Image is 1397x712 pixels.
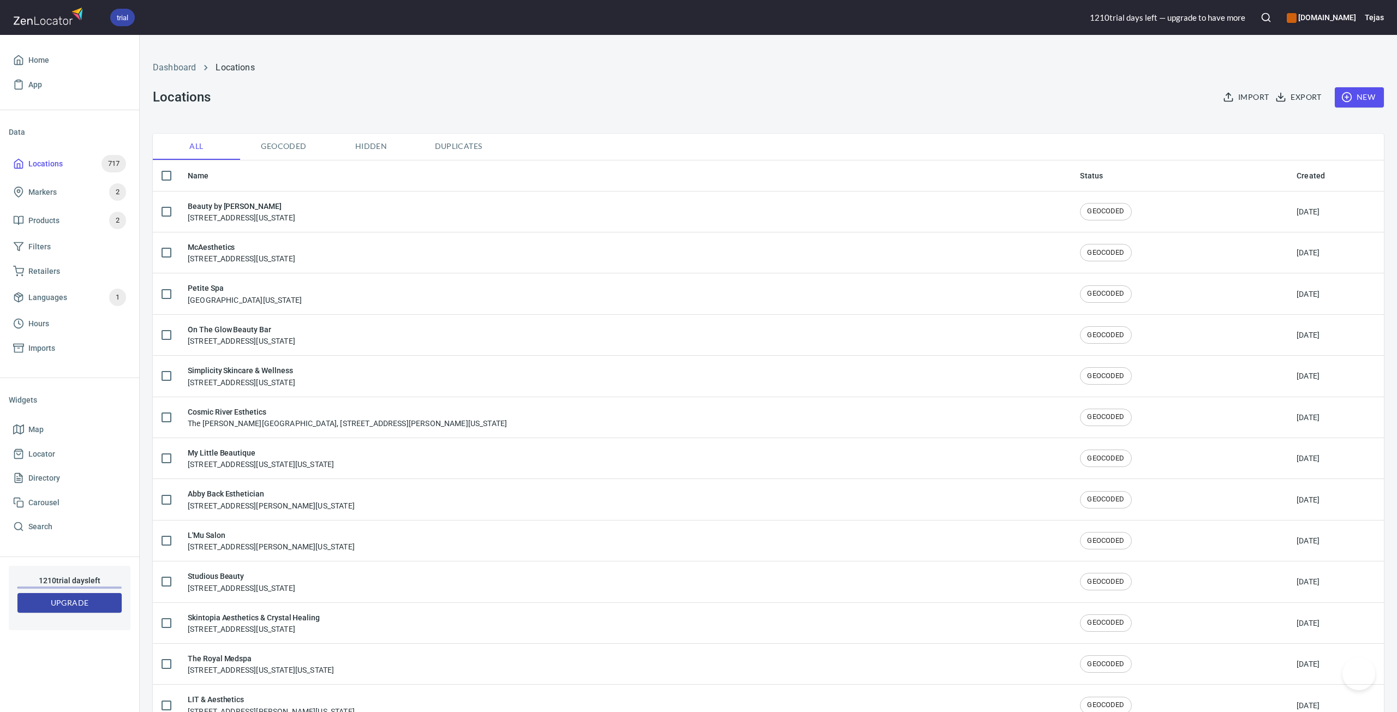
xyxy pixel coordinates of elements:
div: [DATE] [1297,330,1320,340]
h6: Skintopia Aesthetics & Crystal Healing [188,612,320,624]
span: Duplicates [421,140,495,153]
span: 1 [109,291,126,304]
span: All [159,140,234,153]
h6: Cosmic River Esthetics [188,406,507,418]
div: [DATE] [1297,576,1320,587]
span: Export [1277,91,1321,104]
span: Filters [28,240,51,254]
div: [DATE] [1297,247,1320,258]
a: Locator [9,442,130,466]
span: Locator [28,447,55,461]
span: Upgrade [26,596,113,610]
span: GEOCODED [1080,206,1131,217]
span: GEOCODED [1080,248,1131,258]
span: GEOCODED [1080,289,1131,299]
th: Created [1288,160,1384,192]
a: Directory [9,466,130,490]
div: [DATE] [1297,289,1320,300]
div: [DATE] [1297,453,1320,464]
div: [STREET_ADDRESS][US_STATE][US_STATE] [188,447,334,470]
span: GEOCODED [1080,659,1131,669]
h6: Studious Beauty [188,570,295,582]
a: Map [9,417,130,442]
li: Data [9,119,130,145]
h6: Abby Back Esthetician [188,488,355,500]
div: The [PERSON_NAME][GEOGRAPHIC_DATA], [STREET_ADDRESS][PERSON_NAME][US_STATE] [188,406,507,429]
span: Import [1225,91,1269,104]
th: Name [179,160,1071,192]
h6: Simplicity Skincare & Wellness [188,364,295,376]
div: 1210 trial day s left — upgrade to have more [1090,12,1245,23]
span: Locations [28,157,63,171]
span: GEOCODED [1080,330,1131,340]
span: Carousel [28,496,59,510]
button: Import [1221,87,1273,107]
span: Markers [28,186,57,199]
span: trial [110,12,135,23]
div: [DATE] [1297,206,1320,217]
span: GEOCODED [1080,577,1131,587]
span: GEOCODED [1080,700,1131,710]
img: zenlocator [13,4,86,28]
h6: 1210 trial day s left [17,575,122,587]
th: Status [1071,160,1288,192]
span: Map [28,423,44,436]
button: Upgrade [17,593,122,613]
span: GEOCODED [1080,536,1131,546]
h6: Tejas [1365,11,1384,23]
div: [DATE] [1297,412,1320,423]
span: Geocoded [247,140,321,153]
div: [DATE] [1297,700,1320,711]
a: Dashboard [153,62,196,73]
span: Imports [28,342,55,355]
div: [DATE] [1297,370,1320,381]
span: GEOCODED [1080,371,1131,381]
a: Imports [9,336,130,361]
a: Carousel [9,490,130,515]
span: App [28,78,42,92]
iframe: Help Scout Beacon - Open [1342,657,1375,690]
div: [STREET_ADDRESS][US_STATE][US_STATE] [188,653,334,675]
h6: My Little Beautique [188,447,334,459]
div: trial [110,9,135,26]
span: GEOCODED [1080,453,1131,464]
a: Locations [216,62,254,73]
span: Products [28,214,59,228]
div: [DATE] [1297,535,1320,546]
span: New [1344,91,1375,104]
div: [STREET_ADDRESS][US_STATE] [188,324,295,346]
a: Markers2 [9,178,130,206]
span: 2 [109,214,126,227]
h6: [DOMAIN_NAME] [1287,11,1356,23]
button: New [1335,87,1384,107]
span: Hidden [334,140,408,153]
h6: The Royal Medspa [188,653,334,665]
span: 2 [109,186,126,199]
a: Retailers [9,259,130,284]
button: Search [1254,5,1278,29]
div: [DATE] [1297,618,1320,629]
div: [STREET_ADDRESS][US_STATE] [188,241,295,264]
span: Home [28,53,49,67]
div: [DATE] [1297,494,1320,505]
a: Search [9,514,130,539]
span: Directory [28,471,60,485]
h6: L'Mu Salon [188,529,355,541]
h6: Petite Spa [188,282,302,294]
a: App [9,73,130,97]
h6: On The Glow Beauty Bar [188,324,295,336]
a: Home [9,48,130,73]
span: Hours [28,317,49,331]
div: [DATE] [1297,659,1320,669]
div: [STREET_ADDRESS][PERSON_NAME][US_STATE] [188,488,355,511]
a: Filters [9,235,130,259]
li: Widgets [9,387,130,413]
div: [STREET_ADDRESS][US_STATE] [188,570,295,593]
button: Tejas [1365,5,1384,29]
span: GEOCODED [1080,618,1131,628]
span: Languages [28,291,67,304]
div: [STREET_ADDRESS][US_STATE] [188,364,295,387]
h3: Locations [153,89,210,105]
nav: breadcrumb [153,61,1384,74]
span: GEOCODED [1080,412,1131,422]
